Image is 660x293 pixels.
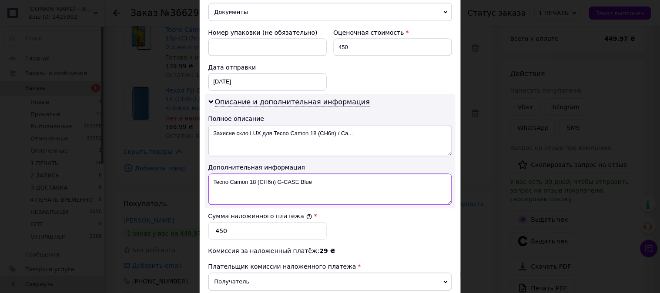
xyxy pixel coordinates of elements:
[215,98,370,107] span: Описание и дополнительная информация
[208,247,452,256] div: Комиссия за наложенный платёж:
[208,125,452,156] textarea: Захисне скло LUX для Tecno Camon 18 (CH6n) / Ca...
[320,248,335,255] span: 29 ₴
[208,115,452,123] div: Полное описание
[208,174,452,205] textarea: Tecno Camon 18 (CH6n) G-CASE Blue
[208,213,312,220] label: Сумма наложенного платежа
[208,3,452,21] span: Документы
[208,63,327,72] div: Дата отправки
[334,28,452,37] div: Оценочная стоимость
[208,28,327,37] div: Номер упаковки (не обязательно)
[208,163,452,172] div: Дополнительная информация
[208,273,452,291] span: Получатель
[208,263,356,270] span: Плательщик комиссии наложенного платежа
